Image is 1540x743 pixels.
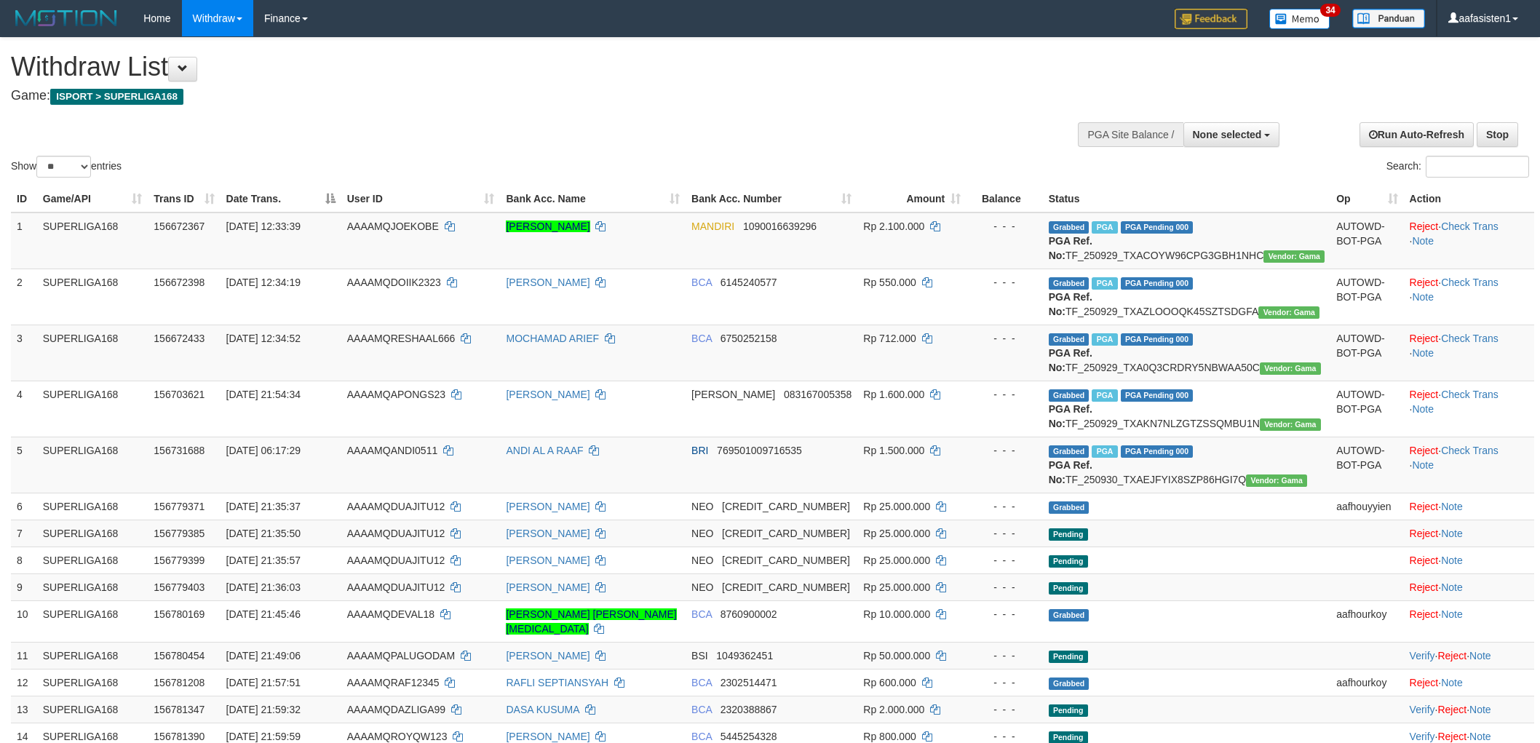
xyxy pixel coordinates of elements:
span: [DATE] 06:17:29 [226,445,301,456]
span: 156731688 [154,445,205,456]
span: Rp 25.000.000 [863,528,930,539]
td: 7 [11,520,37,547]
span: 156780454 [154,650,205,661]
a: Note [1441,581,1463,593]
th: Game/API: activate to sort column ascending [37,186,148,212]
th: Bank Acc. Number: activate to sort column ascending [686,186,857,212]
span: ISPORT > SUPERLIGA168 [50,89,183,105]
span: Grabbed [1049,678,1089,690]
span: 156703621 [154,389,205,400]
span: [DATE] 21:45:46 [226,608,301,620]
div: - - - [972,387,1036,402]
span: PGA Pending [1121,389,1194,402]
a: Note [1412,403,1434,415]
span: Marked by aafchhiseyha [1092,389,1117,402]
h4: Game: [11,89,1012,103]
td: 2 [11,269,37,325]
span: Pending [1049,582,1088,595]
a: Reject [1410,389,1439,400]
td: 3 [11,325,37,381]
span: Copy 5859457140486971 to clipboard [722,528,850,539]
div: - - - [972,275,1036,290]
td: SUPERLIGA168 [37,520,148,547]
span: Copy 769501009716535 to clipboard [717,445,802,456]
span: AAAAMQRESHAAL666 [347,333,456,344]
div: - - - [972,219,1036,234]
span: Grabbed [1049,221,1089,234]
span: Rp 1.500.000 [863,445,924,456]
td: · · [1404,381,1534,437]
span: Marked by aafsoycanthlai [1092,333,1117,346]
a: Reject [1410,445,1439,456]
td: 10 [11,600,37,642]
a: Note [1412,291,1434,303]
td: SUPERLIGA168 [37,642,148,669]
span: [DATE] 21:57:51 [226,677,301,688]
td: 5 [11,437,37,493]
td: 12 [11,669,37,696]
div: - - - [972,553,1036,568]
div: - - - [972,526,1036,541]
span: Copy 2320388867 to clipboard [721,704,777,715]
span: BCA [691,704,712,715]
span: Grabbed [1049,389,1089,402]
img: Feedback.jpg [1175,9,1247,29]
td: aafhouyyien [1330,493,1403,520]
b: PGA Ref. No: [1049,291,1092,317]
span: AAAAMQANDI0511 [347,445,438,456]
th: Bank Acc. Name: activate to sort column ascending [500,186,686,212]
td: AUTOWD-BOT-PGA [1330,269,1403,325]
span: Grabbed [1049,277,1089,290]
a: [PERSON_NAME] [506,277,590,288]
span: AAAAMQDAZLIGA99 [347,704,445,715]
a: [PERSON_NAME] [506,581,590,593]
span: Vendor URL: https://trx31.1velocity.biz [1246,474,1307,487]
td: · [1404,547,1534,573]
span: 156672433 [154,333,205,344]
th: ID [11,186,37,212]
span: Pending [1049,555,1088,568]
a: Reject [1410,555,1439,566]
span: AAAAMQDUAJITU12 [347,581,445,593]
span: Copy 1090016639296 to clipboard [743,220,817,232]
th: Amount: activate to sort column ascending [857,186,967,212]
span: 156780169 [154,608,205,620]
span: Rp 25.000.000 [863,501,930,512]
span: Rp 2.100.000 [863,220,924,232]
th: Balance [967,186,1042,212]
td: TF_250929_TXAZLOOOQK45SZTSDGFA [1043,269,1330,325]
span: NEO [691,501,713,512]
a: Reject [1410,501,1439,512]
td: SUPERLIGA168 [37,573,148,600]
span: BCA [691,277,712,288]
a: Note [1469,731,1491,742]
td: AUTOWD-BOT-PGA [1330,325,1403,381]
span: 156672398 [154,277,205,288]
td: 4 [11,381,37,437]
a: Note [1441,528,1463,539]
span: PGA Pending [1121,445,1194,458]
div: - - - [972,443,1036,458]
a: [PERSON_NAME] [506,528,590,539]
td: SUPERLIGA168 [37,381,148,437]
a: MOCHAMAD ARIEF [506,333,599,344]
span: None selected [1193,129,1262,140]
span: AAAAMQDUAJITU12 [347,528,445,539]
b: PGA Ref. No: [1049,235,1092,261]
a: Reject [1410,277,1439,288]
span: Vendor URL: https://trx31.1velocity.biz [1260,418,1321,431]
img: MOTION_logo.png [11,7,122,29]
span: Rp 10.000.000 [863,608,930,620]
div: - - - [972,675,1036,690]
td: · · [1404,696,1534,723]
a: Check Trans [1441,389,1499,400]
span: Rp 25.000.000 [863,581,930,593]
span: BCA [691,333,712,344]
td: 8 [11,547,37,573]
span: [DATE] 21:35:57 [226,555,301,566]
span: [PERSON_NAME] [691,389,775,400]
span: NEO [691,581,713,593]
span: [DATE] 21:59:59 [226,731,301,742]
span: PGA Pending [1121,333,1194,346]
span: BCA [691,731,712,742]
